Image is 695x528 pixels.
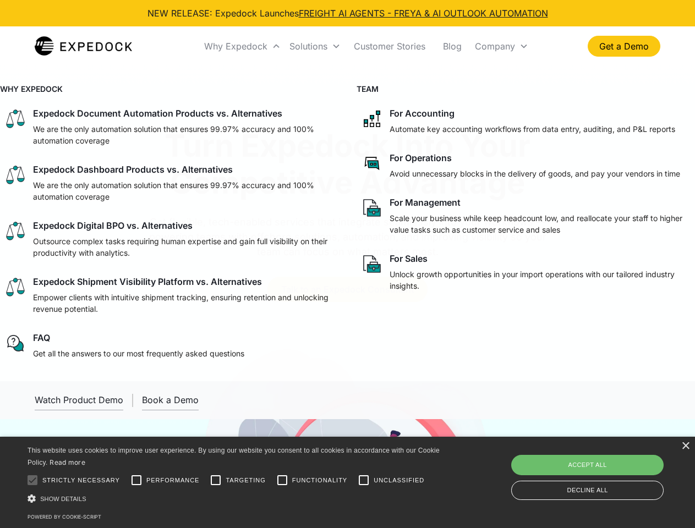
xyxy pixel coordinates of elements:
img: paper and bag icon [361,253,383,275]
a: Book a Demo [142,390,199,410]
img: scale icon [4,164,26,186]
div: For Accounting [390,108,455,119]
img: scale icon [4,276,26,298]
span: Strictly necessary [42,476,120,485]
p: We are the only automation solution that ensures 99.97% accuracy and 100% automation coverage [33,179,335,202]
a: Get a Demo [588,36,660,57]
img: scale icon [4,220,26,242]
div: Company [475,41,515,52]
iframe: Chat Widget [512,409,695,528]
div: Solutions [289,41,327,52]
img: paper and bag icon [361,197,383,219]
p: Unlock growth opportunities in your import operations with our tailored industry insights. [390,268,691,291]
a: Read more [50,458,85,466]
span: Targeting [226,476,265,485]
div: Expedock Document Automation Products vs. Alternatives [33,108,282,119]
div: For Management [390,197,461,208]
span: Performance [146,476,200,485]
div: For Sales [390,253,428,264]
div: Solutions [285,28,345,65]
span: Unclassified [374,476,424,485]
div: Expedock Digital BPO vs. Alternatives [33,220,193,231]
div: Expedock Dashboard Products vs. Alternatives [33,164,233,175]
a: Powered by cookie-script [28,514,101,520]
div: Book a Demo [142,394,199,405]
div: Watch Product Demo [35,394,123,405]
a: FREIGHT AI AGENTS - FREYA & AI OUTLOOK AUTOMATION [299,8,548,19]
p: Avoid unnecessary blocks in the delivery of goods, and pay your vendors in time [390,168,680,179]
div: Expedock Shipment Visibility Platform vs. Alternatives [33,276,262,287]
p: Outsource complex tasks requiring human expertise and gain full visibility on their productivity ... [33,235,335,258]
a: Customer Stories [345,28,434,65]
p: Empower clients with intuitive shipment tracking, ensuring retention and unlocking revenue potent... [33,291,335,315]
div: For Operations [390,152,452,163]
p: Scale your business while keep headcount low, and reallocate your staff to higher value tasks suc... [390,212,691,235]
img: network like icon [361,108,383,130]
p: We are the only automation solution that ensures 99.97% accuracy and 100% automation coverage [33,123,335,146]
img: regular chat bubble icon [4,332,26,354]
div: NEW RELEASE: Expedock Launches [147,7,548,20]
p: Get all the answers to our most frequently asked questions [33,348,244,359]
div: Why Expedock [204,41,267,52]
a: home [35,35,132,57]
a: Blog [434,28,470,65]
span: Functionality [292,476,347,485]
img: rectangular chat bubble icon [361,152,383,174]
span: This website uses cookies to improve user experience. By using our website you consent to all coo... [28,447,440,467]
div: Show details [28,493,444,504]
div: Company [470,28,533,65]
span: Show details [40,496,86,502]
div: FAQ [33,332,50,343]
p: Automate key accounting workflows from data entry, auditing, and P&L reports [390,123,675,135]
a: open lightbox [35,390,123,410]
div: Why Expedock [200,28,285,65]
img: scale icon [4,108,26,130]
img: Expedock Logo [35,35,132,57]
